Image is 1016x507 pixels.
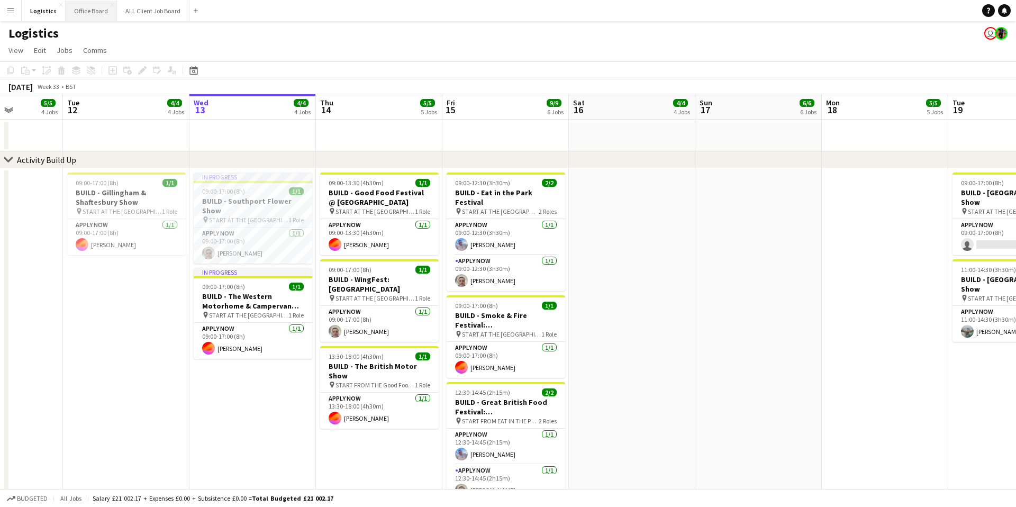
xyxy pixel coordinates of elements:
[700,98,712,107] span: Sun
[447,295,565,378] app-job-card: 09:00-17:00 (8h)1/1BUILD - Smoke & Fire Festival: [GEOGRAPHIC_DATA] START AT THE [GEOGRAPHIC_DATA...
[194,98,208,107] span: Wed
[455,302,498,310] span: 09:00-17:00 (8h)
[8,46,23,55] span: View
[289,283,304,291] span: 1/1
[41,99,56,107] span: 5/5
[320,393,439,429] app-card-role: APPLY NOW1/113:30-18:00 (4h30m)[PERSON_NAME]
[547,108,564,116] div: 6 Jobs
[34,46,46,55] span: Edit
[8,82,33,92] div: [DATE]
[79,43,111,57] a: Comms
[252,494,333,502] span: Total Budgeted £21 002.17
[320,346,439,429] app-job-card: 13:30-18:00 (4h30m)1/1BUILD - The British Motor Show START FROM THE Good Food Festival @ [GEOGRAP...
[447,188,565,207] h3: BUILD - Eat in the Park Festival
[462,417,539,425] span: START FROM EAT IN THE PARK FESTIVAL
[951,104,965,116] span: 19
[542,179,557,187] span: 2/2
[52,43,77,57] a: Jobs
[447,219,565,255] app-card-role: APPLY NOW1/109:00-12:30 (3h30m)[PERSON_NAME]
[319,104,333,116] span: 14
[698,104,712,116] span: 17
[800,99,814,107] span: 6/6
[4,43,28,57] a: View
[83,46,107,55] span: Comms
[320,259,439,342] app-job-card: 09:00-17:00 (8h)1/1BUILD - WingFest: [GEOGRAPHIC_DATA] START AT THE [GEOGRAPHIC_DATA]1 RoleAPPLY ...
[415,179,430,187] span: 1/1
[335,294,415,302] span: START AT THE [GEOGRAPHIC_DATA]
[67,188,186,207] h3: BUILD - Gillingham & Shaftesbury Show
[447,342,565,378] app-card-role: APPLY NOW1/109:00-17:00 (8h)[PERSON_NAME]
[30,43,50,57] a: Edit
[192,104,208,116] span: 13
[421,108,437,116] div: 5 Jobs
[76,179,119,187] span: 09:00-17:00 (8h)
[320,361,439,381] h3: BUILD - The British Motor Show
[209,216,288,224] span: START AT THE [GEOGRAPHIC_DATA]
[194,268,312,276] div: In progress
[961,179,1004,187] span: 09:00-17:00 (8h)
[194,228,312,264] app-card-role: APPLY NOW1/109:00-17:00 (8h)[PERSON_NAME]
[289,187,304,195] span: 1/1
[447,382,565,501] app-job-card: 12:30-14:45 (2h15m)2/2BUILD - Great British Food Festival: [GEOGRAPHIC_DATA][PERSON_NAME] START F...
[329,266,371,274] span: 09:00-17:00 (8h)
[194,268,312,359] app-job-card: In progress09:00-17:00 (8h)1/1BUILD - The Western Motorhome & Campervan Show START AT THE [GEOGRA...
[447,397,565,417] h3: BUILD - Great British Food Festival: [GEOGRAPHIC_DATA][PERSON_NAME]
[294,108,311,116] div: 4 Jobs
[194,173,312,264] div: In progress09:00-17:00 (8h)1/1BUILD - Southport Flower Show START AT THE [GEOGRAPHIC_DATA]1 RoleA...
[447,429,565,465] app-card-role: APPLY NOW1/112:30-14:45 (2h15m)[PERSON_NAME]
[462,330,541,338] span: START AT THE [GEOGRAPHIC_DATA]
[800,108,817,116] div: 6 Jobs
[984,27,997,40] app-user-avatar: Julie Renhard Gray
[320,306,439,342] app-card-role: APPLY NOW1/109:00-17:00 (8h)[PERSON_NAME]
[66,104,79,116] span: 12
[447,465,565,501] app-card-role: APPLY NOW1/112:30-14:45 (2h15m)[PERSON_NAME]
[17,155,76,165] div: Activity Build Up
[162,207,177,215] span: 1 Role
[83,207,162,215] span: START AT THE [GEOGRAPHIC_DATA]
[447,173,565,291] app-job-card: 09:00-12:30 (3h30m)2/2BUILD - Eat in the Park Festival START AT THE [GEOGRAPHIC_DATA]2 RolesAPPLY...
[335,381,415,389] span: START FROM THE Good Food Festival @ [GEOGRAPHIC_DATA]
[673,99,688,107] span: 4/4
[67,98,79,107] span: Tue
[826,98,840,107] span: Mon
[66,1,117,21] button: Office Board
[41,108,58,116] div: 4 Jobs
[447,255,565,291] app-card-role: APPLY NOW1/109:00-12:30 (3h30m)[PERSON_NAME]
[320,275,439,294] h3: BUILD - WingFest: [GEOGRAPHIC_DATA]
[320,173,439,255] app-job-card: 09:00-13:30 (4h30m)1/1BUILD - Good Food Festival @ [GEOGRAPHIC_DATA] START AT THE [GEOGRAPHIC_DAT...
[162,179,177,187] span: 1/1
[194,323,312,359] app-card-role: APPLY NOW1/109:00-17:00 (8h)[PERSON_NAME]
[209,311,288,319] span: START AT THE [GEOGRAPHIC_DATA]
[329,352,384,360] span: 13:30-18:00 (4h30m)
[674,108,690,116] div: 4 Jobs
[67,173,186,255] app-job-card: 09:00-17:00 (8h)1/1BUILD - Gillingham & Shaftesbury Show START AT THE [GEOGRAPHIC_DATA]1 RoleAPPL...
[194,292,312,311] h3: BUILD - The Western Motorhome & Campervan Show
[571,104,585,116] span: 16
[415,266,430,274] span: 1/1
[455,179,510,187] span: 09:00-12:30 (3h30m)
[952,98,965,107] span: Tue
[542,388,557,396] span: 2/2
[415,207,430,215] span: 1 Role
[447,311,565,330] h3: BUILD - Smoke & Fire Festival: [GEOGRAPHIC_DATA]
[35,83,61,90] span: Week 33
[539,417,557,425] span: 2 Roles
[117,1,189,21] button: ALL Client Job Board
[995,27,1008,40] app-user-avatar: Desiree Ramsey
[66,83,76,90] div: BST
[961,266,1016,274] span: 11:00-14:30 (3h30m)
[194,196,312,215] h3: BUILD - Southport Flower Show
[547,99,561,107] span: 9/9
[168,108,184,116] div: 4 Jobs
[926,99,941,107] span: 5/5
[824,104,840,116] span: 18
[320,188,439,207] h3: BUILD - Good Food Festival @ [GEOGRAPHIC_DATA]
[541,330,557,338] span: 1 Role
